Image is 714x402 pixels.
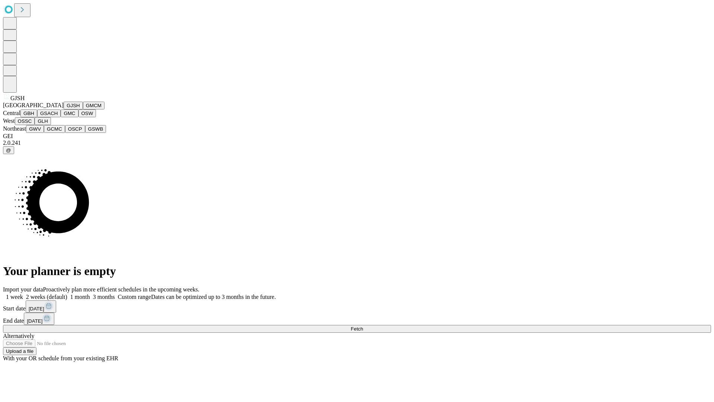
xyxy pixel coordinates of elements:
[26,294,67,300] span: 2 weeks (default)
[26,125,44,133] button: GWV
[15,117,35,125] button: OSSC
[3,140,711,146] div: 2.0.241
[151,294,276,300] span: Dates can be optimized up to 3 months in the future.
[3,355,118,361] span: With your OR schedule from your existing EHR
[10,95,25,101] span: GJSH
[93,294,115,300] span: 3 months
[61,109,78,117] button: GMC
[3,146,14,154] button: @
[3,300,711,313] div: Start date
[3,286,43,293] span: Import your data
[35,117,51,125] button: GLH
[3,347,36,355] button: Upload a file
[70,294,90,300] span: 1 month
[24,313,54,325] button: [DATE]
[3,118,15,124] span: West
[3,133,711,140] div: GEI
[6,147,11,153] span: @
[27,318,42,324] span: [DATE]
[44,125,65,133] button: GCMC
[29,306,44,312] span: [DATE]
[26,300,56,313] button: [DATE]
[64,102,83,109] button: GJSH
[3,102,64,108] span: [GEOGRAPHIC_DATA]
[20,109,37,117] button: GBH
[6,294,23,300] span: 1 week
[3,325,711,333] button: Fetch
[65,125,85,133] button: OSCP
[3,110,20,116] span: Central
[3,264,711,278] h1: Your planner is empty
[43,286,199,293] span: Proactively plan more efficient schedules in the upcoming weeks.
[351,326,363,332] span: Fetch
[83,102,104,109] button: GMCM
[3,333,34,339] span: Alternatively
[118,294,151,300] span: Custom range
[85,125,106,133] button: GSWB
[3,125,26,132] span: Northeast
[3,313,711,325] div: End date
[78,109,96,117] button: OSW
[37,109,61,117] button: GSACH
